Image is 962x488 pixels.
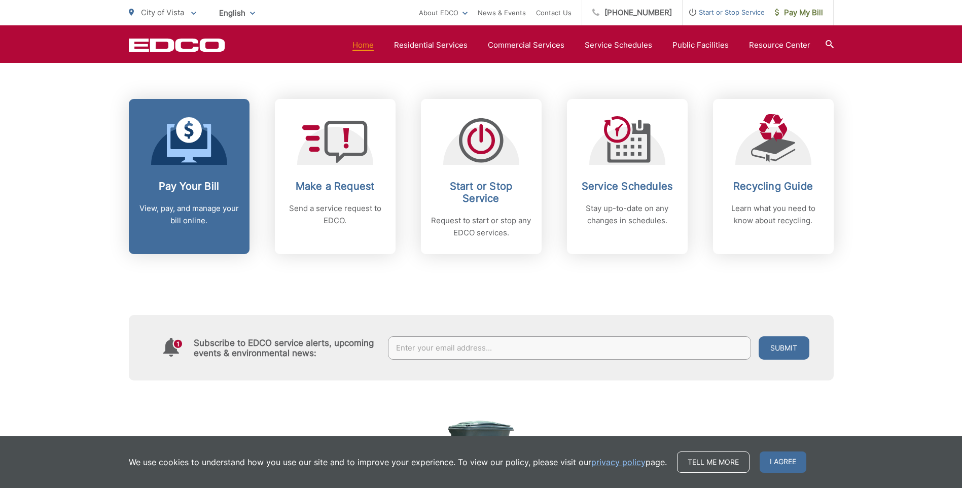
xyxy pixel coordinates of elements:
p: Request to start or stop any EDCO services. [431,215,531,239]
a: Residential Services [394,39,468,51]
a: About EDCO [419,7,468,19]
p: Send a service request to EDCO. [285,202,385,227]
a: Tell me more [677,451,750,473]
a: Make a Request Send a service request to EDCO. [275,99,396,254]
a: Commercial Services [488,39,564,51]
h4: Subscribe to EDCO service alerts, upcoming events & environmental news: [194,338,378,358]
a: Recycling Guide Learn what you need to know about recycling. [713,99,834,254]
button: Submit [759,336,809,360]
h2: Start or Stop Service [431,180,531,204]
h2: Service Schedules [577,180,678,192]
span: City of Vista [141,8,184,17]
span: English [211,4,263,22]
a: EDCD logo. Return to the homepage. [129,38,225,52]
p: Learn what you need to know about recycling. [723,202,824,227]
p: View, pay, and manage your bill online. [139,202,239,227]
a: Public Facilities [672,39,729,51]
p: Stay up-to-date on any changes in schedules. [577,202,678,227]
a: Service Schedules [585,39,652,51]
input: Enter your email address... [388,336,751,360]
a: Contact Us [536,7,572,19]
h2: Make a Request [285,180,385,192]
p: We use cookies to understand how you use our site and to improve your experience. To view our pol... [129,456,667,468]
h2: Pay Your Bill [139,180,239,192]
a: Pay Your Bill View, pay, and manage your bill online. [129,99,250,254]
h2: Recycling Guide [723,180,824,192]
a: Resource Center [749,39,810,51]
a: privacy policy [591,456,646,468]
span: Pay My Bill [775,7,823,19]
span: I agree [760,451,806,473]
a: Service Schedules Stay up-to-date on any changes in schedules. [567,99,688,254]
a: Home [352,39,374,51]
a: News & Events [478,7,526,19]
